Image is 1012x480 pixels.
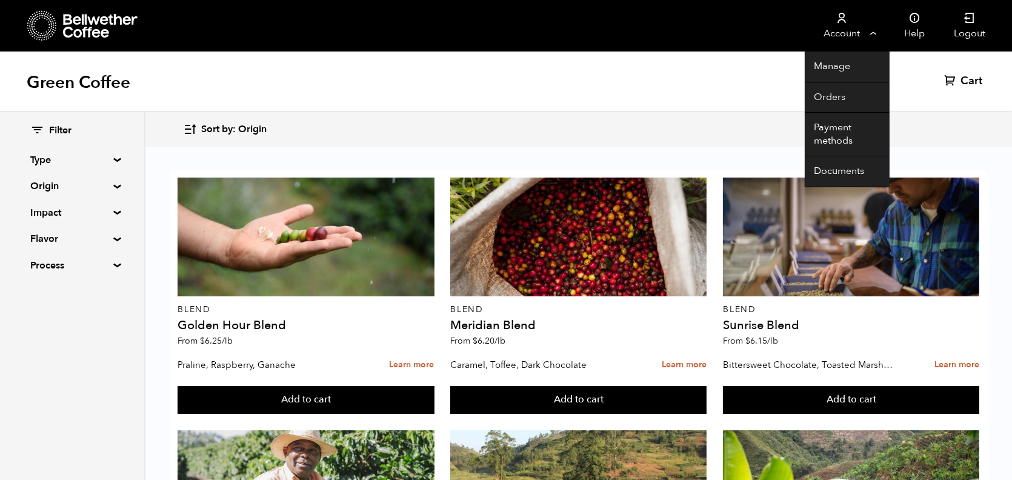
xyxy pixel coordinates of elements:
[473,335,478,347] span: $
[450,319,707,332] h4: Meridian Blend
[723,386,979,414] button: Add to cart
[662,352,707,378] a: Learn more
[30,258,114,273] summary: Process
[934,352,979,378] a: Learn more
[723,319,979,332] h4: Sunrise Blend
[178,356,352,374] p: Praline, Raspberry, Ganache
[30,153,114,167] summary: Type
[30,205,114,220] summary: Impact
[805,156,890,187] a: Documents
[450,335,505,347] span: From
[767,335,778,347] span: /lb
[49,124,72,138] span: Filter
[944,74,985,88] a: Cart
[178,319,434,332] h4: Golden Hour Blend
[178,386,434,414] button: Add to cart
[450,386,707,414] button: Add to cart
[27,72,130,93] h1: Green Coffee
[30,232,114,246] summary: Flavor
[390,352,434,378] a: Learn more
[805,52,890,82] a: Manage
[723,305,979,314] p: Blend
[178,305,434,314] p: Blend
[450,305,707,314] p: Blend
[183,115,267,144] button: Sort by: Origin
[723,335,778,347] span: From
[960,74,982,88] span: Cart
[222,335,233,347] span: /lb
[805,113,890,156] a: Payment methods
[723,356,897,374] p: Bittersweet Chocolate, Toasted Marshmallow, Candied Orange, Praline
[450,356,625,374] p: Caramel, Toffee, Dark Chocolate
[30,179,114,193] summary: Origin
[494,335,505,347] span: /lb
[745,335,778,347] bdi: 6.15
[473,335,505,347] bdi: 6.20
[200,335,205,347] span: $
[745,335,750,347] span: $
[178,335,233,347] span: From
[201,123,267,136] span: Sort by: Origin
[200,335,233,347] bdi: 6.25
[805,82,890,113] a: Orders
